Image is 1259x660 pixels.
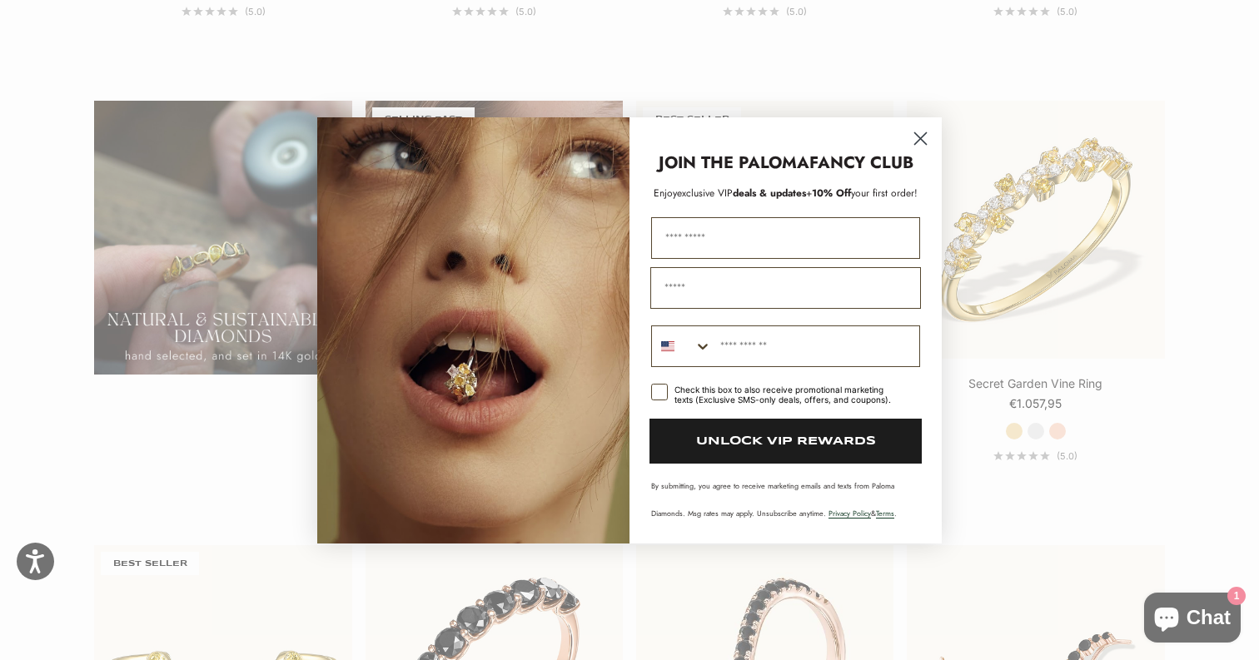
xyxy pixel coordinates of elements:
a: Privacy Policy [829,508,871,519]
input: Email [650,267,921,309]
span: + your first order! [806,186,918,201]
img: Loading... [317,117,629,543]
img: United States [661,340,674,353]
div: Check this box to also receive promotional marketing texts (Exclusive SMS-only deals, offers, and... [674,385,900,404]
button: Close dialog [906,124,935,153]
input: Phone Number [712,326,919,366]
span: 10% Off [812,186,851,201]
a: Terms [876,508,894,519]
strong: JOIN THE PALOMA [659,151,809,175]
p: By submitting, you agree to receive marketing emails and texts from Paloma Diamonds. Msg rates ma... [651,480,920,519]
span: deals & updates [677,186,806,201]
button: UNLOCK VIP REWARDS [649,419,922,464]
input: First Name [651,217,920,259]
span: exclusive VIP [677,186,733,201]
span: Enjoy [654,186,677,201]
span: & . [829,508,897,519]
button: Search Countries [652,326,712,366]
strong: FANCY CLUB [809,151,913,175]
